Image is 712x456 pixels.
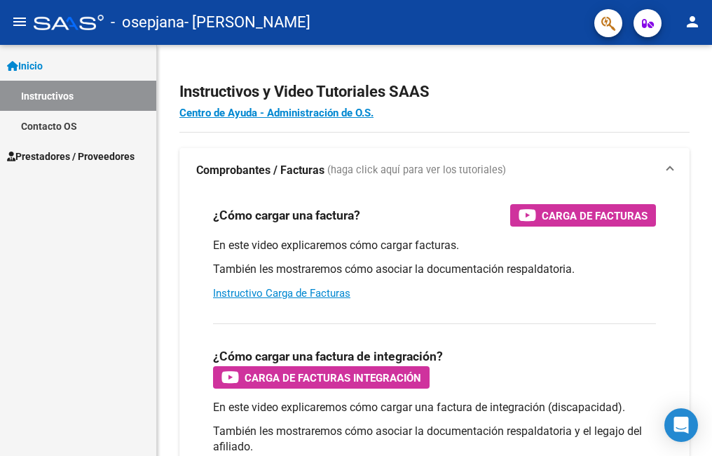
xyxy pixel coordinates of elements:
[213,400,656,415] p: En este video explicaremos cómo cargar una factura de integración (discapacidad).
[179,79,690,105] h2: Instructivos y Video Tutoriales SAAS
[664,408,698,442] div: Open Intercom Messenger
[213,424,656,455] p: También les mostraremos cómo asociar la documentación respaldatoria y el legajo del afiliado.
[213,262,656,277] p: También les mostraremos cómo asociar la documentación respaldatoria.
[327,163,506,178] span: (haga click aquí para ver los tutoriales)
[7,149,135,164] span: Prestadores / Proveedores
[11,13,28,30] mat-icon: menu
[213,347,443,366] h3: ¿Cómo cargar una factura de integración?
[7,58,43,74] span: Inicio
[213,238,656,253] p: En este video explicaremos cómo cargar facturas.
[196,163,324,178] strong: Comprobantes / Facturas
[245,369,421,387] span: Carga de Facturas Integración
[213,287,350,300] a: Instructivo Carga de Facturas
[111,7,184,38] span: - osepjana
[213,366,430,389] button: Carga de Facturas Integración
[684,13,701,30] mat-icon: person
[213,206,360,225] h3: ¿Cómo cargar una factura?
[179,148,690,193] mat-expansion-panel-header: Comprobantes / Facturas (haga click aquí para ver los tutoriales)
[542,207,648,224] span: Carga de Facturas
[184,7,310,38] span: - [PERSON_NAME]
[179,107,374,119] a: Centro de Ayuda - Administración de O.S.
[510,204,656,227] button: Carga de Facturas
